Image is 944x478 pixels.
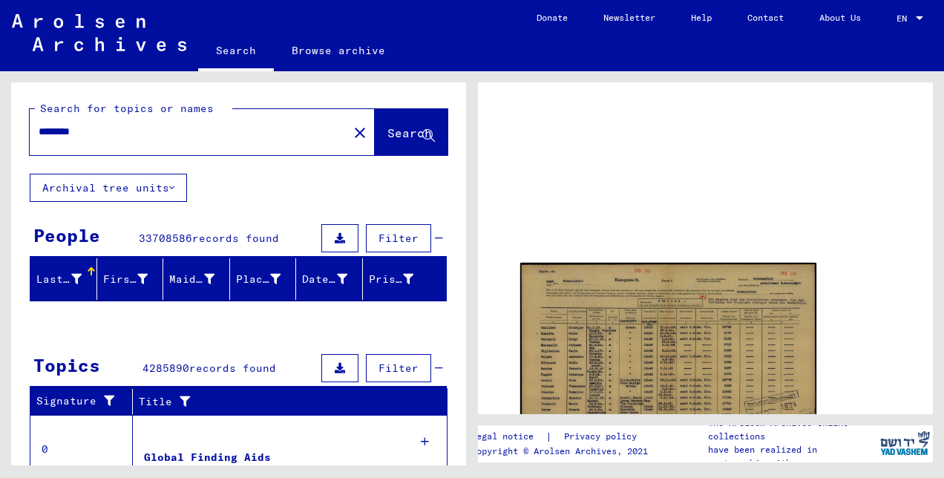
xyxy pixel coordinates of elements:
img: Arolsen_neg.svg [12,14,186,51]
mat-header-cell: Prisoner # [363,258,447,300]
mat-header-cell: Last Name [30,258,97,300]
button: Clear [345,117,375,147]
span: EN [897,13,913,24]
div: Title [139,390,433,413]
div: Maiden Name [169,272,214,287]
mat-header-cell: Maiden Name [163,258,230,300]
button: Search [375,109,448,155]
span: 4285890 [142,361,189,375]
p: have been realized in partnership with [708,443,876,470]
div: Prisoner # [369,267,433,291]
div: Signature [36,393,121,409]
a: Browse archive [274,33,403,68]
div: People [33,222,100,249]
a: Legal notice [471,429,545,445]
a: Privacy policy [552,429,655,445]
div: Title [139,394,418,410]
span: Filter [378,232,419,245]
a: Search [198,33,274,71]
span: 33708586 [139,232,192,245]
mat-header-cell: Date of Birth [296,258,363,300]
div: Prisoner # [369,272,414,287]
img: yv_logo.png [877,425,933,462]
mat-header-cell: Place of Birth [230,258,297,300]
div: Place of Birth [236,272,281,287]
mat-label: Search for topics or names [40,102,214,115]
mat-icon: close [351,124,369,142]
div: Date of Birth [302,272,347,287]
p: Copyright © Arolsen Archives, 2021 [471,445,655,458]
div: Maiden Name [169,267,233,291]
div: | [471,429,655,445]
div: Last Name [36,267,100,291]
span: records found [192,232,279,245]
span: Search [387,125,432,140]
div: Place of Birth [236,267,300,291]
div: Global Finding Aids [144,450,271,465]
img: 001.jpg [520,263,816,474]
div: Signature [36,390,136,413]
p: The Arolsen Archives online collections [708,416,876,443]
span: Filter [378,361,419,375]
div: First Name [103,272,148,287]
button: Archival tree units [30,174,187,202]
span: records found [189,361,276,375]
div: Last Name [36,272,82,287]
button: Filter [366,354,431,382]
div: First Name [103,267,167,291]
div: Topics [33,352,100,379]
mat-header-cell: First Name [97,258,164,300]
div: Date of Birth [302,267,366,291]
button: Filter [366,224,431,252]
